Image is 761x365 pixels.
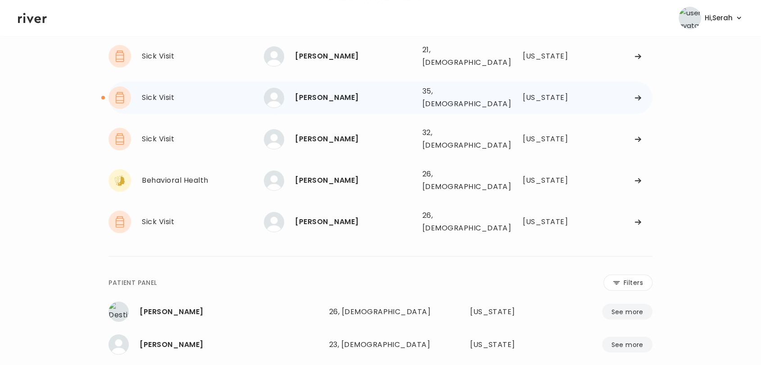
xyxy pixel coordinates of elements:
[523,174,573,187] div: Illinois
[142,133,264,145] div: Sick Visit
[264,171,284,191] img: Nikia Watkins
[142,174,264,187] div: Behavioral Health
[422,44,494,69] div: 21, [DEMOGRAPHIC_DATA]
[422,209,494,234] div: 26, [DEMOGRAPHIC_DATA]
[523,133,573,145] div: Florida
[295,216,415,228] div: Sylvie Dowd
[422,126,494,152] div: 32, [DEMOGRAPHIC_DATA]
[295,50,415,63] div: lillyana rodriguez
[140,306,322,318] div: Destiny Ford
[109,302,129,322] img: Destiny Ford
[422,168,494,193] div: 26, [DEMOGRAPHIC_DATA]
[140,338,322,351] div: KEYSHLA HERNANDEZ MARTINEZ
[470,338,542,351] div: Missouri
[109,334,129,355] img: KEYSHLA HERNANDEZ MARTINEZ
[295,91,415,104] div: ALEXIS KERR
[264,212,284,232] img: Sylvie Dowd
[679,7,701,29] img: user avatar
[422,85,494,110] div: 35, [DEMOGRAPHIC_DATA]
[142,91,264,104] div: Sick Visit
[264,88,284,108] img: ALEXIS KERR
[329,306,432,318] div: 26, [DEMOGRAPHIC_DATA]
[295,174,415,187] div: Nikia Watkins
[264,46,284,67] img: lillyana rodriguez
[705,12,733,24] span: Hi, Serah
[603,275,652,291] button: Filters
[329,338,432,351] div: 23, [DEMOGRAPHIC_DATA]
[523,91,573,104] div: Florida
[295,133,415,145] div: ASHLEY Griffin
[470,306,542,318] div: Florida
[264,129,284,149] img: ASHLEY Griffin
[523,50,573,63] div: Texas
[602,304,652,320] button: See more
[679,7,743,29] button: user avatarHi,Serah
[142,216,264,228] div: Sick Visit
[109,277,157,288] div: PATIENT PANEL
[602,337,652,352] button: See more
[523,216,573,228] div: Colorado
[142,50,264,63] div: Sick Visit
